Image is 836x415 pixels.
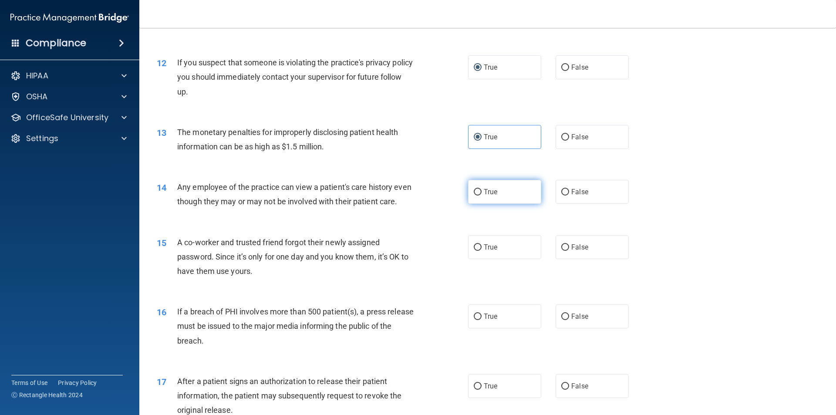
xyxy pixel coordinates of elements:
input: False [561,189,569,196]
input: True [474,244,482,251]
p: Settings [26,133,58,144]
input: False [561,64,569,71]
span: 17 [157,377,166,387]
span: The monetary penalties for improperly disclosing patient health information can be as high as $1.... [177,128,398,151]
input: True [474,134,482,141]
span: True [484,243,497,251]
input: True [474,189,482,196]
span: Ⓒ Rectangle Health 2024 [11,391,83,399]
span: If a breach of PHI involves more than 500 patient(s), a press release must be issued to the major... [177,307,414,345]
a: Terms of Use [11,378,47,387]
span: 15 [157,238,166,248]
h4: Compliance [26,37,86,49]
span: True [484,188,497,196]
span: If you suspect that someone is violating the practice's privacy policy you should immediately con... [177,58,413,96]
a: Settings [10,133,127,144]
span: A co-worker and trusted friend forgot their newly assigned password. Since it’s only for one day ... [177,238,408,276]
input: True [474,314,482,320]
a: OSHA [10,91,127,102]
span: After a patient signs an authorization to release their patient information, the patient may subs... [177,377,401,415]
input: False [561,383,569,390]
span: 16 [157,307,166,317]
span: False [571,382,588,390]
iframe: Drift Widget Chat Controller [685,353,826,388]
span: True [484,312,497,321]
span: False [571,188,588,196]
input: True [474,383,482,390]
p: OfficeSafe University [26,112,108,123]
a: HIPAA [10,71,127,81]
span: 14 [157,182,166,193]
span: Any employee of the practice can view a patient's care history even though they may or may not be... [177,182,411,206]
p: OSHA [26,91,48,102]
span: 13 [157,128,166,138]
input: False [561,134,569,141]
input: False [561,314,569,320]
span: False [571,133,588,141]
span: 12 [157,58,166,68]
input: False [561,244,569,251]
span: True [484,63,497,71]
span: False [571,243,588,251]
span: False [571,63,588,71]
span: True [484,382,497,390]
span: False [571,312,588,321]
input: True [474,64,482,71]
span: True [484,133,497,141]
img: PMB logo [10,9,129,27]
p: HIPAA [26,71,48,81]
a: Privacy Policy [58,378,97,387]
a: OfficeSafe University [10,112,127,123]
